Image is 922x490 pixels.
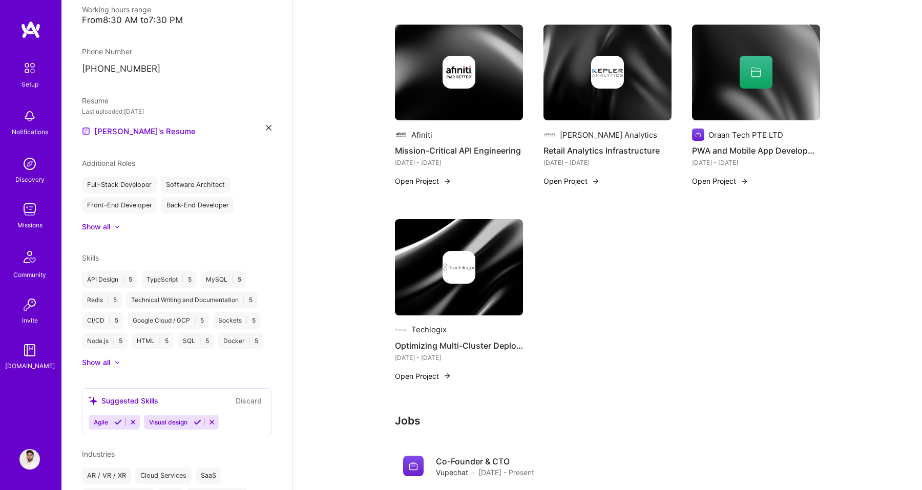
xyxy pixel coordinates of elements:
[472,467,474,478] span: ·
[161,177,230,193] div: Software Architect
[19,340,40,360] img: guide book
[94,418,108,426] span: Agile
[82,357,110,368] div: Show all
[395,176,451,186] button: Open Project
[543,25,672,121] img: cover
[692,176,748,186] button: Open Project
[13,269,46,280] div: Community
[132,333,174,349] div: HTML 5
[243,296,245,304] span: |
[161,197,234,214] div: Back-End Developer
[443,251,475,284] img: Company logo
[201,271,246,288] div: MySQL 5
[395,219,523,315] img: cover
[232,275,234,284] span: |
[113,337,115,345] span: |
[395,339,523,352] h4: Optimizing Multi-Cluster Deployments
[692,129,704,141] img: Company logo
[196,467,221,484] div: SaaS
[560,130,657,140] div: [PERSON_NAME] Analytics
[194,316,196,325] span: |
[20,20,41,39] img: logo
[233,395,265,407] button: Discard
[19,57,40,79] img: setup
[82,127,90,135] img: Resume
[82,197,157,214] div: Front-End Developer
[109,316,111,325] span: |
[436,456,534,467] h4: Co-Founder & CTO
[82,106,271,117] div: Last uploaded: [DATE]
[248,337,250,345] span: |
[5,360,55,371] div: [DOMAIN_NAME]
[19,199,40,220] img: teamwork
[543,129,556,141] img: Company logo
[82,63,271,75] p: [PHONE_NUMBER]
[17,449,43,470] a: User Avatar
[543,176,600,186] button: Open Project
[208,418,216,426] i: Reject
[159,337,161,345] span: |
[82,5,151,14] span: Working hours range
[692,25,820,121] img: cover
[411,130,432,140] div: Afiniti
[395,352,523,363] div: [DATE] - [DATE]
[395,414,820,427] h3: Jobs
[403,456,424,476] img: Company logo
[141,271,197,288] div: TypeScript 5
[218,333,263,349] div: Docker 5
[213,312,261,329] div: Sockets 5
[543,157,672,168] div: [DATE] - [DATE]
[19,154,40,174] img: discovery
[17,220,43,230] div: Missions
[592,177,600,185] img: arrow-right
[22,79,38,90] div: Setup
[149,418,187,426] span: Visual design
[478,467,534,478] span: [DATE] - Present
[443,56,475,89] img: Company logo
[82,333,128,349] div: Node.js 5
[126,292,258,308] div: Technical Writing and Documentation 5
[82,292,122,308] div: Redis 5
[19,106,40,126] img: bell
[692,157,820,168] div: [DATE] - [DATE]
[82,177,157,193] div: Full-Stack Developer
[82,222,110,232] div: Show all
[12,126,48,137] div: Notifications
[122,275,124,284] span: |
[199,337,201,345] span: |
[114,418,122,426] i: Accept
[17,245,42,269] img: Community
[395,129,407,141] img: Company logo
[443,372,451,380] img: arrow-right
[443,177,451,185] img: arrow-right
[395,157,523,168] div: [DATE] - [DATE]
[246,316,248,325] span: |
[82,271,137,288] div: API Design 5
[82,312,123,329] div: CI/CD 5
[82,47,132,56] span: Phone Number
[194,418,201,426] i: Accept
[178,333,214,349] div: SQL 5
[19,294,40,315] img: Invite
[89,396,97,405] i: icon SuggestedTeams
[129,418,137,426] i: Reject
[82,450,115,458] span: Industries
[15,174,45,185] div: Discovery
[19,449,40,470] img: User Avatar
[395,144,523,157] h4: Mission-Critical API Engineering
[395,371,451,381] button: Open Project
[543,144,672,157] h4: Retail Analytics Infrastructure
[708,130,783,140] div: Oraan Tech PTE LTD
[266,125,271,131] i: icon Close
[82,96,109,105] span: Resume
[89,395,158,406] div: Suggested Skills
[107,296,109,304] span: |
[128,312,209,329] div: Google Cloud / GCP 5
[411,324,447,335] div: Techlogix
[182,275,184,284] span: |
[395,324,407,336] img: Company logo
[395,25,523,121] img: cover
[82,253,99,262] span: Skills
[82,159,135,167] span: Additional Roles
[740,177,748,185] img: arrow-right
